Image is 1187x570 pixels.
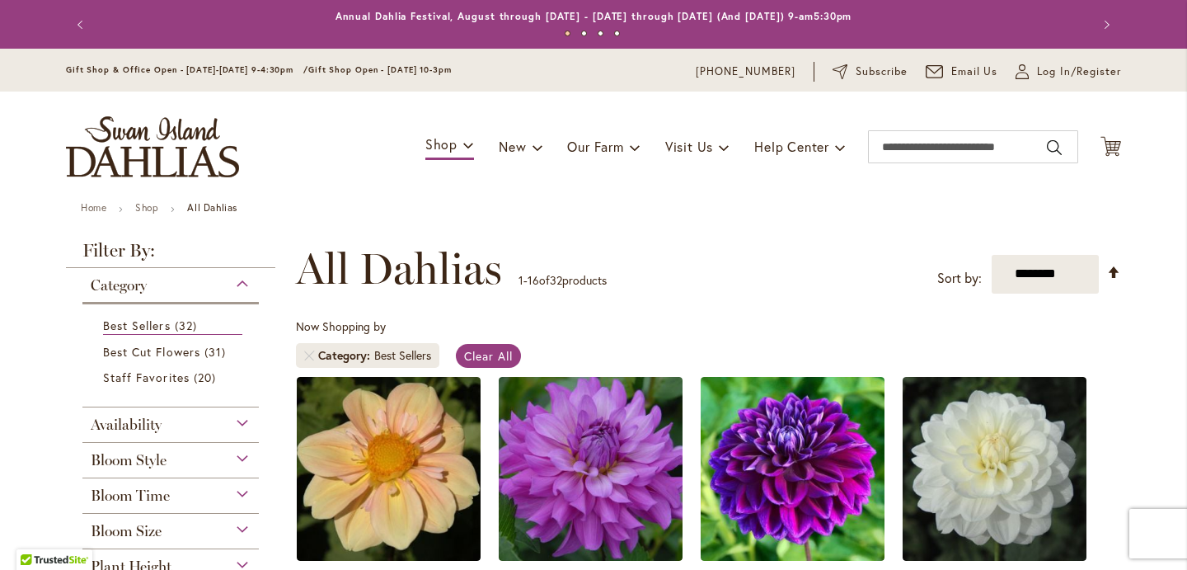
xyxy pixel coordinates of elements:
a: store logo [66,116,239,177]
a: [PHONE_NUMBER] [696,64,795,80]
button: Previous [66,8,99,41]
a: Remove Category Best Sellers [304,351,314,360]
span: Bloom Style [91,451,167,469]
img: Bluetiful [499,377,683,561]
span: Availability [91,416,162,434]
span: Bloom Time [91,487,170,505]
span: Visit Us [665,138,713,155]
span: Clear All [464,348,513,364]
span: Subscribe [856,64,908,80]
button: 4 of 4 [614,31,620,36]
a: Shop [135,201,158,214]
strong: All Dahlias [187,201,237,214]
span: 31 [204,343,230,360]
label: Sort by: [937,263,982,294]
span: Shop [425,135,457,153]
span: Staff Favorites [103,370,190,385]
span: Best Sellers [103,318,171,333]
img: BRIDE TO BE [903,377,1086,561]
span: 32 [550,272,562,288]
span: Best Cut Flowers [103,344,200,360]
span: 32 [175,317,201,334]
span: Log In/Register [1037,64,1121,80]
a: BRIDE TO BE [903,549,1086,564]
span: Now Shopping by [296,318,386,334]
span: All Dahlias [296,244,502,294]
span: 1 [518,272,523,288]
a: Bluetiful [499,549,683,564]
span: Help Center [754,138,829,155]
p: - of products [518,267,607,294]
a: Annual Dahlia Festival, August through [DATE] - [DATE] through [DATE] (And [DATE]) 9-am5:30pm [335,10,852,22]
a: Home [81,201,106,214]
span: Gift Shop & Office Open - [DATE]-[DATE] 9-4:30pm / [66,64,308,75]
span: Gift Shop Open - [DATE] 10-3pm [308,64,452,75]
a: Staff Favorites [103,369,242,386]
span: Category [318,347,374,364]
span: 16 [528,272,539,288]
button: 1 of 4 [565,31,570,36]
img: APPLEBLOSSOM [297,377,481,561]
a: BOOGIE NITES [701,549,884,564]
button: 3 of 4 [598,31,603,36]
div: Best Sellers [374,347,431,364]
strong: Filter By: [66,242,275,268]
a: Email Us [926,64,998,80]
a: Log In/Register [1016,64,1121,80]
a: Best Sellers [103,317,242,335]
a: APPLEBLOSSOM [297,549,481,564]
a: Best Cut Flowers [103,343,242,360]
span: New [499,138,526,155]
span: Our Farm [567,138,623,155]
img: BOOGIE NITES [701,377,884,561]
span: Category [91,276,147,294]
a: Clear All [456,344,521,368]
button: 2 of 4 [581,31,587,36]
span: Email Us [951,64,998,80]
a: Subscribe [833,64,908,80]
span: Bloom Size [91,522,162,540]
button: Next [1088,8,1121,41]
span: 20 [194,369,220,386]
